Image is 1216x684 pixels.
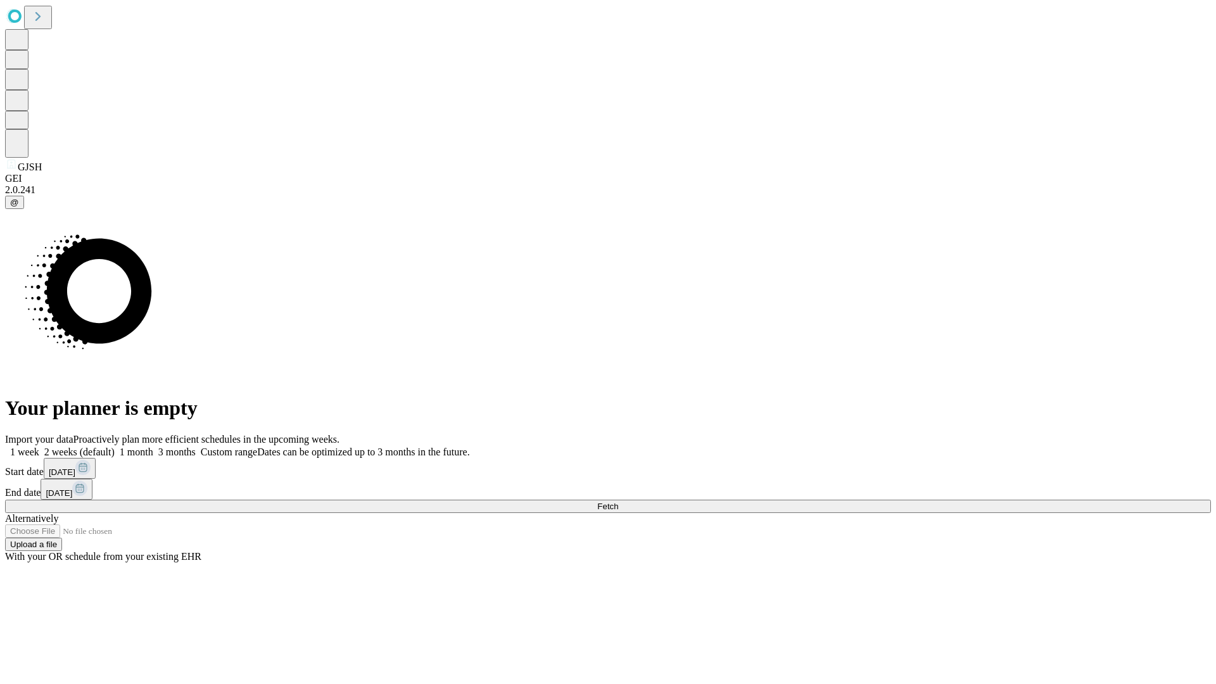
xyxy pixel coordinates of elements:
span: @ [10,198,19,207]
span: Dates can be optimized up to 3 months in the future. [257,446,469,457]
span: 2 weeks (default) [44,446,115,457]
span: 3 months [158,446,196,457]
span: [DATE] [46,488,72,498]
div: 2.0.241 [5,184,1211,196]
h1: Your planner is empty [5,396,1211,420]
span: 1 week [10,446,39,457]
span: [DATE] [49,467,75,477]
div: Start date [5,458,1211,479]
span: GJSH [18,161,42,172]
div: GEI [5,173,1211,184]
span: Alternatively [5,513,58,524]
span: Import your data [5,434,73,445]
span: Custom range [201,446,257,457]
span: 1 month [120,446,153,457]
button: [DATE] [44,458,96,479]
button: Upload a file [5,538,62,551]
button: @ [5,196,24,209]
button: [DATE] [41,479,92,500]
div: End date [5,479,1211,500]
button: Fetch [5,500,1211,513]
span: Proactively plan more efficient schedules in the upcoming weeks. [73,434,339,445]
span: Fetch [597,502,618,511]
span: With your OR schedule from your existing EHR [5,551,201,562]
